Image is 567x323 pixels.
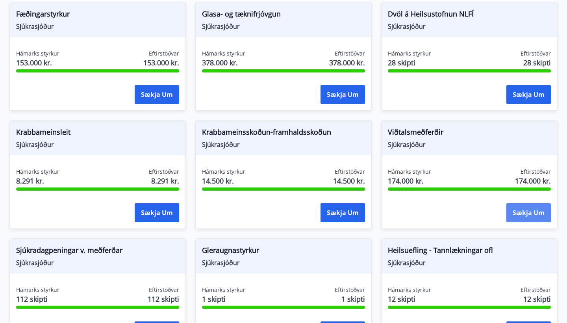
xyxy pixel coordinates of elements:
[523,294,551,304] span: 12 skipti
[506,85,551,104] button: Sækja um
[321,85,365,104] button: Sækja um
[16,245,179,258] span: Sjúkradagpeningar v. meðferðar
[388,245,551,258] span: Heilsuefling - Tannlækningar ofl
[388,176,431,186] span: 174.000 kr.
[151,176,179,186] span: 8.291 kr.
[335,168,365,176] span: Eftirstöðvar
[202,168,245,176] span: Hámarks styrkur
[16,9,179,22] span: Fæðingarstyrkur
[16,140,179,149] span: Sjúkrasjóður
[202,258,365,267] span: Sjúkrasjóður
[16,168,59,176] span: Hámarks styrkur
[149,286,179,294] span: Eftirstöðvar
[388,127,551,140] span: Viðtalsmeðferðir
[321,203,365,222] button: Sækja um
[148,294,179,304] span: 112 skipti
[521,286,551,294] span: Eftirstöðvar
[202,58,245,68] span: 378.000 kr.
[515,176,551,186] span: 174.000 kr.
[202,9,365,22] span: Glasa- og tæknifrjóvgun
[333,176,365,186] span: 14.500 kr.
[135,85,179,104] button: Sækja um
[388,294,431,304] span: 12 skipti
[202,50,245,58] span: Hámarks styrkur
[506,203,551,222] button: Sækja um
[341,294,365,304] span: 1 skipti
[388,168,431,176] span: Hámarks styrkur
[16,50,59,58] span: Hámarks styrkur
[329,58,365,68] span: 378.000 kr.
[388,50,431,58] span: Hámarks styrkur
[202,127,365,140] span: Krabbameinsskoðun-framhaldsskoðun
[388,9,551,22] span: Dvöl á Heilsustofnun NLFÍ
[16,22,179,31] span: Sjúkrasjóður
[16,176,59,186] span: 8.291 kr.
[388,58,431,68] span: 28 skipti
[202,22,365,31] span: Sjúkrasjóður
[16,294,59,304] span: 112 skipti
[521,50,551,58] span: Eftirstöðvar
[335,50,365,58] span: Eftirstöðvar
[523,58,551,68] span: 28 skipti
[143,58,179,68] span: 153.000 kr.
[202,286,245,294] span: Hámarks styrkur
[202,245,365,258] span: Gleraugnastyrkur
[135,203,179,222] button: Sækja um
[335,286,365,294] span: Eftirstöðvar
[521,168,551,176] span: Eftirstöðvar
[16,127,179,140] span: Krabbameinsleit
[16,58,59,68] span: 153.000 kr.
[149,168,179,176] span: Eftirstöðvar
[388,286,431,294] span: Hámarks styrkur
[388,22,551,31] span: Sjúkrasjóður
[202,176,245,186] span: 14.500 kr.
[16,286,59,294] span: Hámarks styrkur
[202,140,365,149] span: Sjúkrasjóður
[388,258,551,267] span: Sjúkrasjóður
[16,258,179,267] span: Sjúkrasjóður
[388,140,551,149] span: Sjúkrasjóður
[149,50,179,58] span: Eftirstöðvar
[202,294,245,304] span: 1 skipti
